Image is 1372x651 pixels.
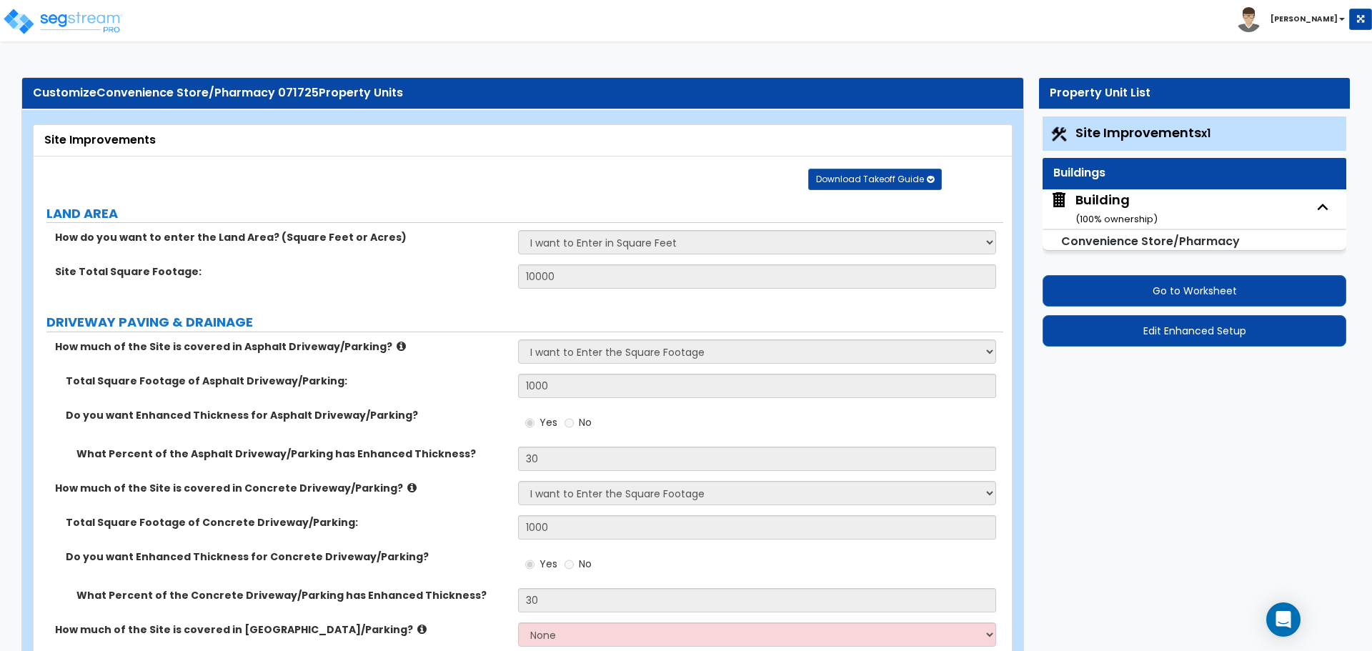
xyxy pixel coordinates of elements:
button: Download Takeoff Guide [808,169,942,190]
i: click for more info! [397,341,406,352]
button: Go to Worksheet [1043,275,1346,307]
input: No [565,557,574,572]
div: Property Unit List [1050,85,1339,101]
div: Site Improvements [44,132,1001,149]
input: Yes [525,415,535,431]
input: Yes [525,557,535,572]
label: Do you want Enhanced Thickness for Concrete Driveway/Parking? [66,550,507,564]
small: ( 100 % ownership) [1075,212,1158,226]
div: Buildings [1053,165,1336,182]
label: Total Square Footage of Asphalt Driveway/Parking: [66,374,507,388]
label: How much of the Site is covered in Asphalt Driveway/Parking? [55,339,507,354]
label: Do you want Enhanced Thickness for Asphalt Driveway/Parking? [66,408,507,422]
label: How do you want to enter the Land Area? (Square Feet or Acres) [55,230,507,244]
img: Construction.png [1050,125,1068,144]
label: What Percent of the Concrete Driveway/Parking has Enhanced Thickness? [76,588,507,602]
span: Yes [540,415,557,429]
img: avatar.png [1236,7,1261,32]
label: How much of the Site is covered in Concrete Driveway/Parking? [55,481,507,495]
label: Total Square Footage of Concrete Driveway/Parking: [66,515,507,530]
span: Site Improvements [1075,124,1211,141]
img: building.svg [1050,191,1068,209]
label: LAND AREA [46,204,1003,223]
i: click for more info! [407,482,417,493]
label: What Percent of the Asphalt Driveway/Parking has Enhanced Thickness? [76,447,507,461]
label: DRIVEWAY PAVING & DRAINAGE [46,313,1003,332]
input: No [565,415,574,431]
img: logo_pro_r.png [2,7,124,36]
span: Building [1050,191,1158,227]
span: No [579,557,592,571]
button: Edit Enhanced Setup [1043,315,1346,347]
span: Convenience Store/Pharmacy 071725 [96,84,319,101]
i: click for more info! [417,624,427,635]
small: x1 [1201,126,1211,141]
span: Yes [540,557,557,571]
label: How much of the Site is covered in [GEOGRAPHIC_DATA]/Parking? [55,622,507,637]
b: [PERSON_NAME] [1271,14,1338,24]
span: Download Takeoff Guide [816,173,924,185]
label: Site Total Square Footage: [55,264,507,279]
div: Customize Property Units [33,85,1013,101]
span: No [579,415,592,429]
div: Open Intercom Messenger [1266,602,1301,637]
div: Building [1075,191,1158,227]
small: Convenience Store/Pharmacy [1061,233,1240,249]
